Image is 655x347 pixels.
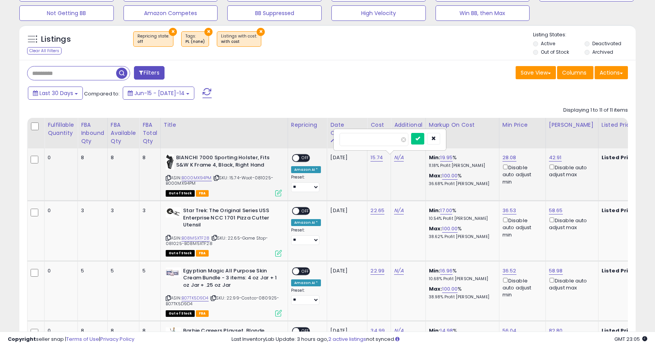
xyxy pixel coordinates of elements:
div: Fulfillable Quantity [48,121,74,137]
a: 22.99 [370,267,384,275]
span: OFF [299,208,312,214]
label: Deactivated [592,40,621,47]
label: Active [541,40,555,47]
span: All listings that are currently out of stock and unavailable for purchase on Amazon [166,310,195,317]
div: with cost [221,39,257,44]
button: Actions [595,66,628,79]
a: N/A [394,267,403,275]
div: 3 [111,207,133,214]
span: | SKU: 22.99-Costco-080925-B07TK5D9D4 [166,295,279,306]
b: Max: [429,172,442,179]
button: Last 30 Days [28,87,83,100]
div: FBA Available Qty [111,121,136,145]
div: Disable auto adjust min [502,163,540,185]
div: 0 [48,207,72,214]
button: High Velocity [331,5,426,21]
div: 8 [81,154,101,161]
a: 22.65 [370,207,384,214]
button: BB Suppressed [227,5,322,21]
a: N/A [394,154,403,162]
a: Privacy Policy [100,335,134,343]
a: 58.65 [549,207,563,214]
p: 38.62% Profit [PERSON_NAME] [429,234,493,240]
div: % [429,286,493,300]
a: 100.00 [442,172,458,180]
span: OFF [299,155,312,162]
a: 100.00 [442,225,458,233]
p: 10.54% Profit [PERSON_NAME] [429,216,493,221]
a: 17.00 [440,207,452,214]
a: 36.53 [502,207,516,214]
button: × [257,28,265,36]
span: Last 30 Days [39,89,73,97]
div: Disable auto adjust max [549,216,592,231]
span: Repricing state : [137,33,169,45]
span: | SKU: 15.74-Woot-081025-B000MX94PM [166,175,273,186]
a: Terms of Use [66,335,99,343]
div: % [429,172,493,187]
strong: Copyright [8,335,36,343]
p: 36.68% Profit [PERSON_NAME] [429,181,493,187]
label: Out of Stock [541,49,569,55]
a: B000MX94PM [182,175,212,181]
div: [DATE] [330,154,361,161]
a: 19.95 [440,154,453,162]
div: FBA Total Qty [142,121,157,145]
p: Listing States: [533,31,635,39]
div: 5 [81,267,101,274]
b: BIANCHI 7000 Sporting Holster, Fits S&W K Frame 4, Black, Right Hand [176,154,270,170]
span: FBA [196,190,209,197]
div: Title [164,121,285,129]
a: 15.74 [370,154,383,162]
span: | SKU: 22.65-Game Stop-081025-B08M5XTF28 [166,235,268,247]
div: Min Price [502,121,542,129]
div: 8 [111,154,133,161]
span: Tags : [185,33,205,45]
div: % [429,267,493,282]
b: Egyptian Magic All Purpose Skin Cream Bundle - 3 items: 4 oz Jar + 1 oz Jar + .25 oz Jar [183,267,277,291]
b: Star Trek: The Original Series USS Enterprise NCC 1701 Pizza Cutter Utensil [183,207,277,231]
a: 36.52 [502,267,516,275]
div: 0 [48,154,72,161]
h5: Listings [41,34,71,45]
b: Max: [429,225,442,232]
a: 28.08 [502,154,516,162]
span: Columns [562,69,586,77]
div: Amazon AI * [291,219,321,226]
span: OFF [299,268,312,274]
div: PL (none) [185,39,205,44]
div: Displaying 1 to 11 of 11 items [563,107,628,114]
b: Listed Price: [602,154,637,161]
div: % [429,207,493,221]
a: 42.91 [549,154,562,162]
span: Listings with cost : [221,33,257,45]
div: Disable auto adjust min [502,216,540,238]
div: ASIN: [166,154,282,196]
div: % [429,154,493,168]
b: Min: [429,154,441,161]
p: 38.98% Profit [PERSON_NAME] [429,294,493,300]
div: 8 [142,154,154,161]
span: FBA [196,250,209,257]
div: Disable auto adjust max [549,276,592,291]
p: 11.18% Profit [PERSON_NAME] [429,163,493,168]
div: 5 [142,267,154,274]
div: 0 [48,267,72,274]
div: FBA inbound Qty [81,121,104,145]
b: Min: [429,207,441,214]
th: The percentage added to the cost of goods (COGS) that forms the calculator for Min & Max prices. [425,118,499,148]
span: 2025-08-14 23:05 GMT [614,335,647,343]
div: Markup on Cost [429,121,496,129]
div: Preset: [291,228,321,245]
div: Amazon AI * [291,279,321,286]
span: Jun-15 - [DATE]-14 [134,89,185,97]
div: Preset: [291,288,321,305]
span: FBA [196,310,209,317]
div: Disable auto adjust max [549,163,592,178]
div: [DATE] [330,267,361,274]
div: Last InventoryLab Update: 3 hours ago, not synced. [231,336,647,343]
button: × [169,28,177,36]
a: 58.98 [549,267,563,275]
div: Date Created [330,121,364,137]
div: 3 [81,207,101,214]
